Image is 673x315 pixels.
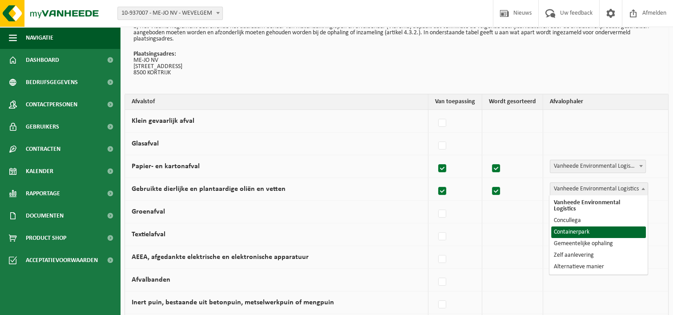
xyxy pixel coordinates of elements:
span: Kalender [26,160,53,182]
label: Afvalbanden [132,276,170,283]
span: Navigatie [26,27,53,49]
p: 2) Het Vlaams Reglement betreffende het duurzaam beheer van materiaalkringlopen en afvalbeheer (V... [133,24,660,42]
li: Gemeentelijke ophaling [551,238,646,250]
label: Gebruikte dierlijke en plantaardige oliën en vetten [132,186,286,193]
span: Gebruikers [26,116,59,138]
span: Rapportage [26,182,60,205]
span: Product Shop [26,227,66,249]
span: 10-937007 - ME-JO NV - WEVELGEM [118,7,222,20]
span: Vanheede Environmental Logistics [550,160,645,173]
th: Afvalstof [125,94,428,110]
label: Klein gevaarlijk afval [132,117,194,125]
label: AEEA, afgedankte elektrische en elektronische apparatuur [132,254,309,261]
span: Bedrijfsgegevens [26,71,78,93]
label: Textielafval [132,231,165,238]
li: Containerpark [551,226,646,238]
li: Alternatieve manier [551,261,646,273]
span: Dashboard [26,49,59,71]
span: Acceptatievoorwaarden [26,249,98,271]
span: Vanheede Environmental Logistics [550,182,648,196]
span: 10-937007 - ME-JO NV - WEVELGEM [117,7,223,20]
span: Vanheede Environmental Logistics [550,183,648,195]
label: Glasafval [132,140,159,147]
li: Zelf aanlevering [551,250,646,261]
label: Papier- en kartonafval [132,163,200,170]
p: ME-JO NV [STREET_ADDRESS] 8500 KORTRIJK [133,51,660,76]
li: Concullega [551,215,646,226]
th: Afvalophaler [543,94,668,110]
span: Contracten [26,138,60,160]
span: Contactpersonen [26,93,77,116]
label: Groenafval [132,208,165,215]
li: Vanheede Environmental Logistics [551,197,646,215]
strong: Plaatsingsadres: [133,51,176,57]
span: Documenten [26,205,64,227]
th: Wordt gesorteerd [482,94,543,110]
th: Van toepassing [428,94,482,110]
label: Inert puin, bestaande uit betonpuin, metselwerkpuin of mengpuin [132,299,334,306]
